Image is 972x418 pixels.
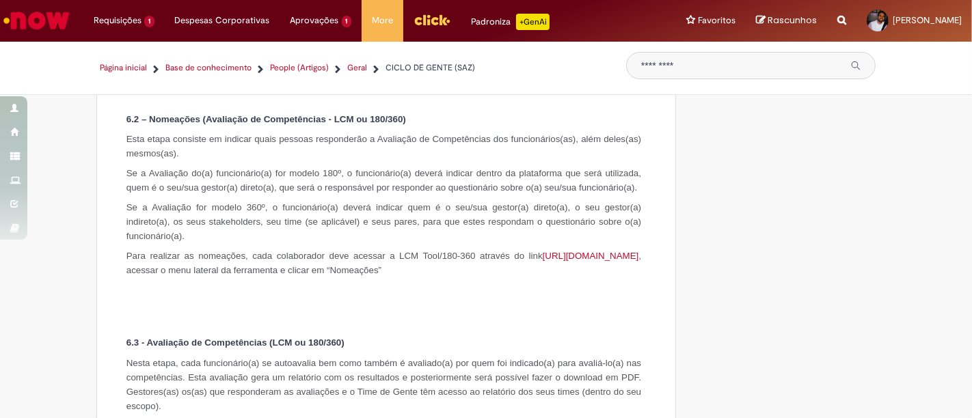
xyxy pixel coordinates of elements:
span: Esta etapa consiste em indicar quais pessoas responderão a Avaliação de Competências dos funcioná... [126,134,641,158]
p: +GenAi [516,14,550,30]
span: 1 [144,16,154,27]
span: 1 [342,16,352,27]
span: Favoritos [698,14,735,27]
span: Nesta etapa, cada funcionário(a) se autoavalia bem como também é avaliado(a) por quem foi indicad... [126,358,641,411]
span: Aprovações [291,14,339,27]
span: Despesas Corporativas [175,14,270,27]
span: Requisições [94,14,141,27]
a: Geral [347,62,367,74]
img: ServiceNow [1,7,72,34]
strong: 6.2 – Nomea [126,114,180,124]
span: Para realizar as nomeações, cada colaborador deve acessar a LCM Tool/180-360 através do link , ac... [126,251,641,275]
img: click_logo_yellow_360x200.png [414,10,450,30]
span: [PERSON_NAME] [893,14,962,26]
span: CICLO DE GENTE (SAZ) [386,62,475,73]
a: People (Artigos) [270,62,329,74]
a: Página inicial [100,62,147,74]
span: More [372,14,393,27]
a: [URL][DOMAIN_NAME] [543,251,639,261]
a: Rascunhos [756,14,817,27]
strong: 6.3 - Avaliação de Competências (LCM ou 180/360) [126,337,345,348]
a: Base de conhecimento [165,62,252,74]
span: Se a Avaliação for modelo 360º, o funcionário(a) deverá indicar quem é o seu/sua gestor(a) direto... [126,202,641,241]
div: Padroniza [471,14,550,30]
span: Se a Avaliação do(a) funcionário(a) for modelo 180º, o funcionário(a) deverá indicar dentro da pl... [126,168,641,193]
strong: ções (Avaliação de Competências - LCM ou 180/360) [180,114,406,124]
span: Rascunhos [768,14,817,27]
